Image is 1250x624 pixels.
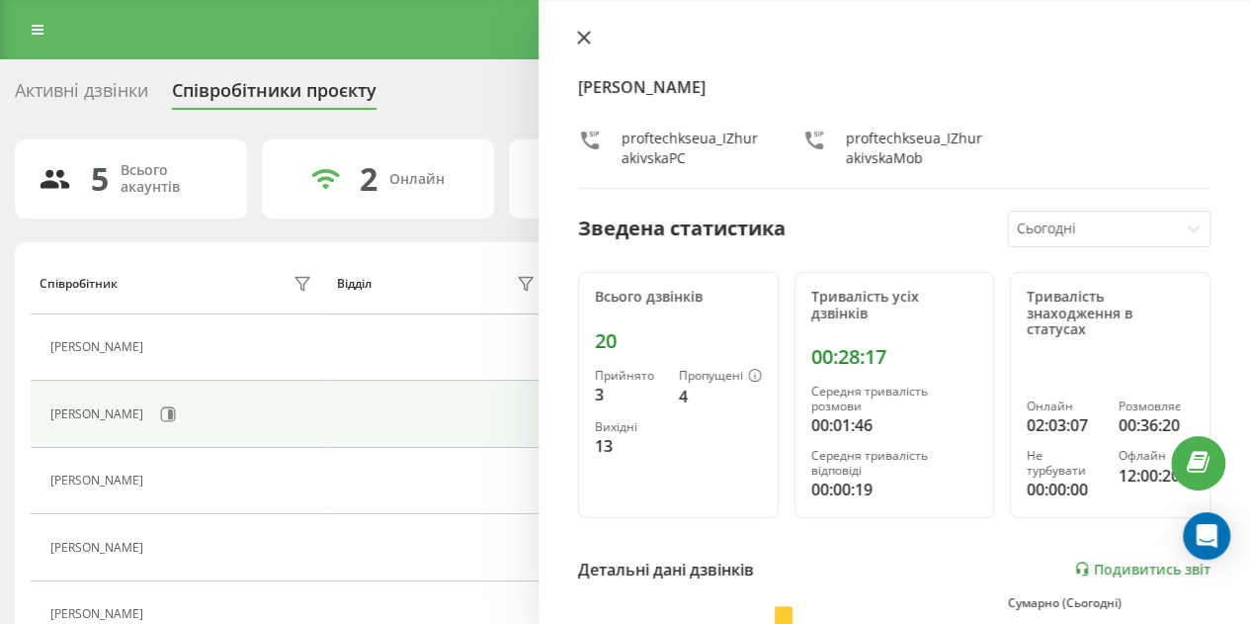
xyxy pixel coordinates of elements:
[595,434,663,458] div: 13
[360,160,377,198] div: 2
[50,541,148,555] div: [PERSON_NAME]
[1027,289,1194,338] div: Тривалість знаходження в статусах
[622,129,763,168] div: proftechkseua_IZhurakivskaPC
[1027,478,1102,501] div: 00:00:00
[50,607,148,621] div: [PERSON_NAME]
[1008,596,1210,610] div: Сумарно (Сьогодні)
[679,385,762,408] div: 4
[121,162,223,196] div: Всього акаунтів
[811,449,978,478] div: Середня тривалість відповіді
[172,80,376,111] div: Співробітники проєкту
[578,214,786,243] div: Зведена статистика
[811,289,978,322] div: Тривалість усіх дзвінків
[846,129,987,168] div: proftechkseua_IZhurakivskaMob
[1027,449,1102,478] div: Не турбувати
[389,171,445,188] div: Онлайн
[337,277,372,291] div: Відділ
[1074,561,1210,578] a: Подивитись звіт
[40,277,118,291] div: Співробітник
[595,383,663,406] div: 3
[50,407,148,421] div: [PERSON_NAME]
[1119,413,1194,437] div: 00:36:20
[811,413,978,437] div: 00:01:46
[1027,400,1102,413] div: Онлайн
[578,75,1210,99] h4: [PERSON_NAME]
[595,329,762,353] div: 20
[50,340,148,354] div: [PERSON_NAME]
[1183,512,1230,560] div: Open Intercom Messenger
[15,80,148,111] div: Активні дзвінки
[1027,413,1102,437] div: 02:03:07
[679,369,762,385] div: Пропущені
[91,160,109,198] div: 5
[811,345,978,369] div: 00:28:17
[1119,449,1194,463] div: Офлайн
[1119,464,1194,488] div: 12:00:20
[811,385,978,413] div: Середня тривалість розмови
[595,289,762,306] div: Всього дзвінків
[595,369,663,383] div: Прийнято
[595,420,663,434] div: Вихідні
[811,478,978,501] div: 00:00:19
[578,558,754,581] div: Детальні дані дзвінків
[50,474,148,488] div: [PERSON_NAME]
[1119,400,1194,413] div: Розмовляє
